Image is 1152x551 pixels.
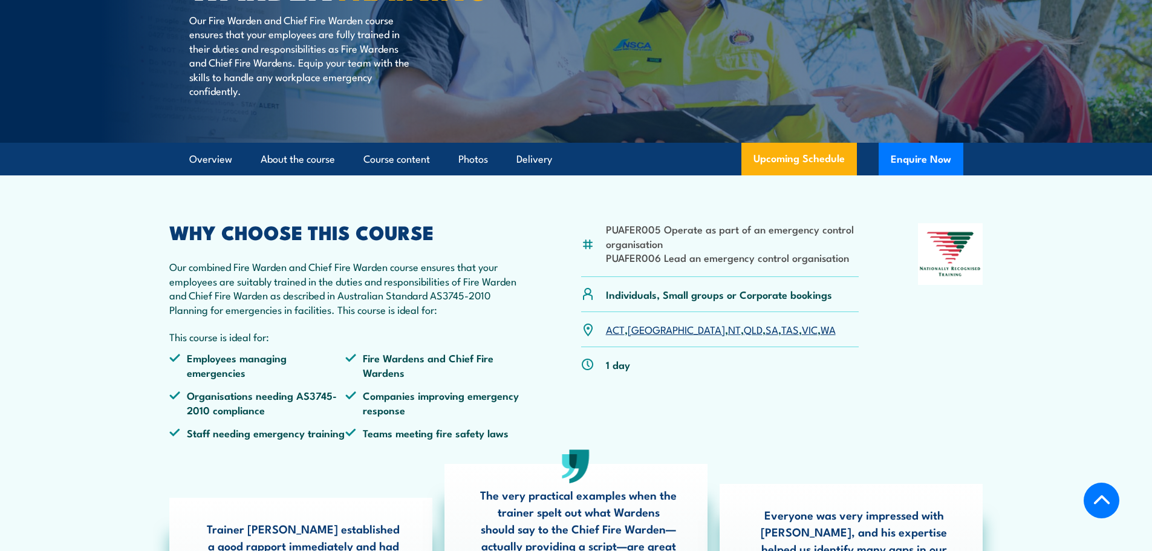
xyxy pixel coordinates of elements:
li: PUAFER006 Lead an emergency control organisation [606,250,859,264]
a: About the course [261,143,335,175]
p: This course is ideal for: [169,330,522,344]
a: Overview [189,143,232,175]
p: Individuals, Small groups or Corporate bookings [606,287,832,301]
li: Staff needing emergency training [169,426,346,440]
a: VIC [802,322,818,336]
a: [GEOGRAPHIC_DATA] [628,322,725,336]
a: Course content [363,143,430,175]
img: Nationally Recognised Training logo. [918,223,983,285]
p: , , , , , , , [606,322,836,336]
a: TAS [781,322,799,336]
a: Photos [458,143,488,175]
a: Upcoming Schedule [741,143,857,175]
a: QLD [744,322,763,336]
li: Companies improving emergency response [345,388,522,417]
li: Teams meeting fire safety laws [345,426,522,440]
li: Organisations needing AS3745-2010 compliance [169,388,346,417]
p: 1 day [606,357,630,371]
li: Fire Wardens and Chief Fire Wardens [345,351,522,379]
li: PUAFER005 Operate as part of an emergency control organisation [606,222,859,250]
p: Our combined Fire Warden and Chief Fire Warden course ensures that your employees are suitably tr... [169,259,522,316]
a: WA [821,322,836,336]
a: NT [728,322,741,336]
li: Employees managing emergencies [169,351,346,379]
h2: WHY CHOOSE THIS COURSE [169,223,522,240]
a: ACT [606,322,625,336]
a: Delivery [516,143,552,175]
button: Enquire Now [879,143,963,175]
p: Our Fire Warden and Chief Fire Warden course ensures that your employees are fully trained in the... [189,13,410,97]
a: SA [766,322,778,336]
